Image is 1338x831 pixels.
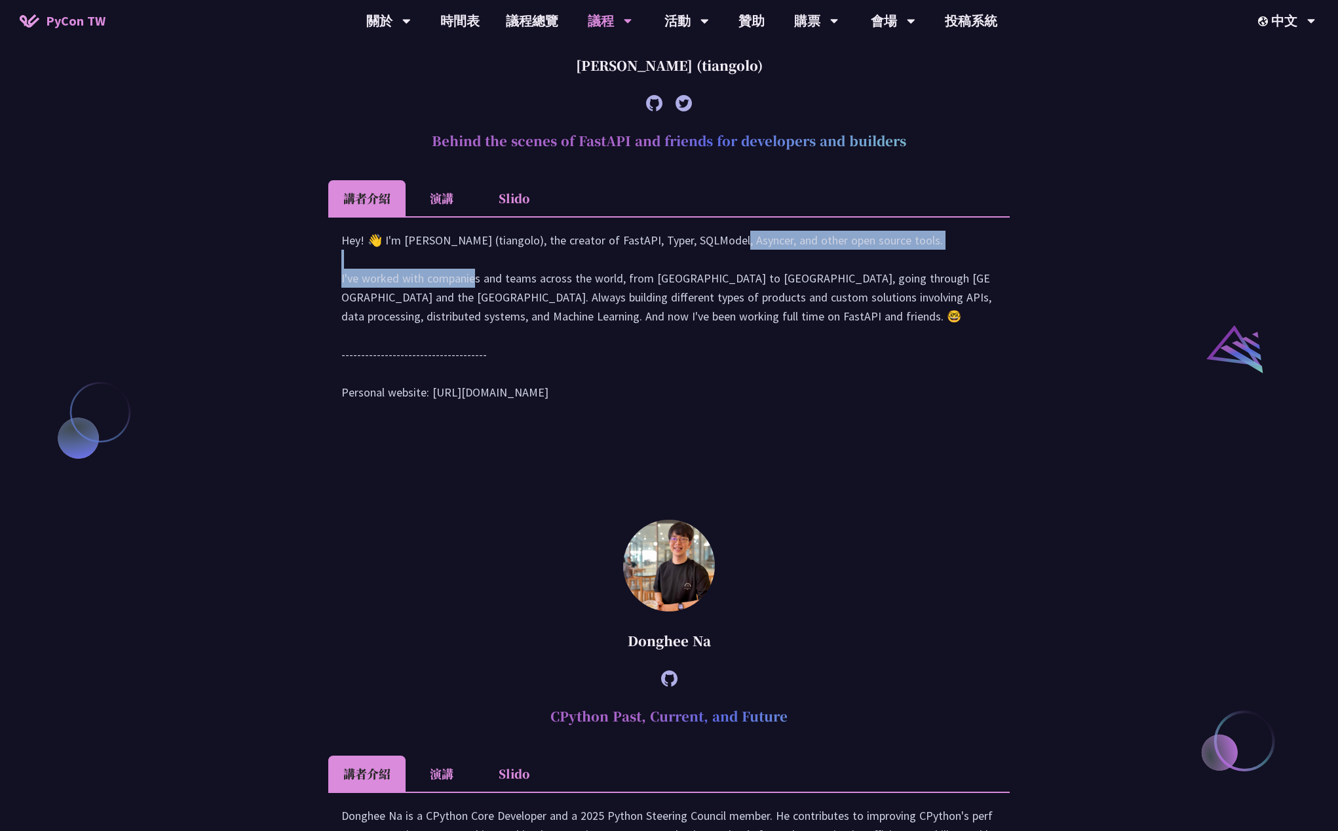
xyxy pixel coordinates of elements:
[20,14,39,28] img: Home icon of PyCon TW 2025
[328,697,1010,736] h2: CPython Past, Current, and Future
[46,11,105,31] span: PyCon TW
[623,520,715,611] img: Donghee Na
[478,180,550,216] li: Slido
[328,621,1010,661] div: Donghee Na
[7,5,119,37] a: PyCon TW
[1258,16,1271,26] img: Locale Icon
[406,756,478,792] li: 演講
[328,121,1010,161] h2: Behind the scenes of FastAPI and friends for developers and builders
[328,46,1010,85] div: [PERSON_NAME] (tiangolo)
[478,756,550,792] li: Slido
[328,180,406,216] li: 講者介紹
[406,180,478,216] li: 演講
[328,756,406,792] li: 講者介紹
[341,231,997,415] div: Hey! 👋 I'm [PERSON_NAME] (tiangolo), the creator of FastAPI, Typer, SQLModel, Asyncer, and other ...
